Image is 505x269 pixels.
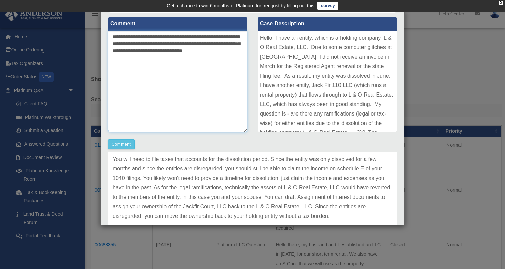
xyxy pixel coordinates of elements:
div: close [499,1,503,5]
label: Comment [108,17,247,31]
p: You will need to file taxes that accounts for the dissolution period. Since the entity was only d... [113,154,392,221]
label: Case Description [258,17,397,31]
div: Hello, I have an entity, which is a holding company, L & O Real Estate, LLC. Due to some computer... [258,31,397,132]
a: survey [317,2,338,10]
div: Get a chance to win 6 months of Platinum for free just by filling out this [167,2,314,10]
button: Comment [108,139,135,149]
